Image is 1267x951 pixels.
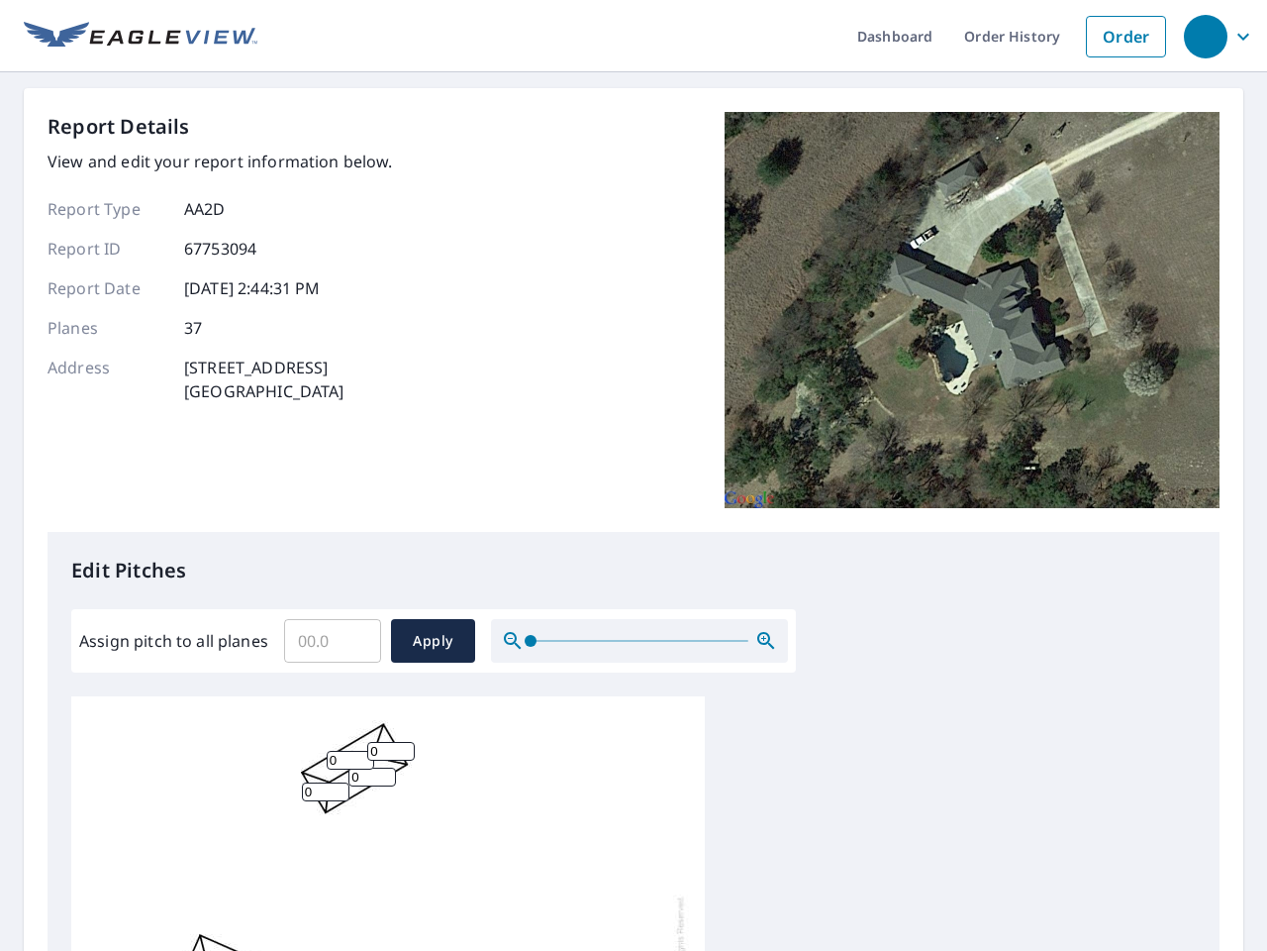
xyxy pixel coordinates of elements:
p: View and edit your report information below. [48,150,393,173]
button: Apply [391,619,475,663]
p: 37 [184,316,202,340]
label: Assign pitch to all planes [79,629,268,653]
p: 67753094 [184,237,256,261]
img: Top image [725,112,1219,508]
input: 00.0 [284,613,381,669]
p: Planes [48,316,166,340]
p: AA2D [184,197,226,221]
p: Address [48,356,166,403]
span: Apply [407,629,459,654]
p: Report Type [48,197,166,221]
a: Order [1086,16,1166,57]
p: Report Date [48,276,166,300]
p: [STREET_ADDRESS] [GEOGRAPHIC_DATA] [184,356,344,403]
img: EV Logo [24,22,257,52]
p: Report ID [48,237,166,261]
p: [DATE] 2:44:31 PM [184,276,321,300]
p: Report Details [48,112,190,142]
p: Edit Pitches [71,556,1196,585]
